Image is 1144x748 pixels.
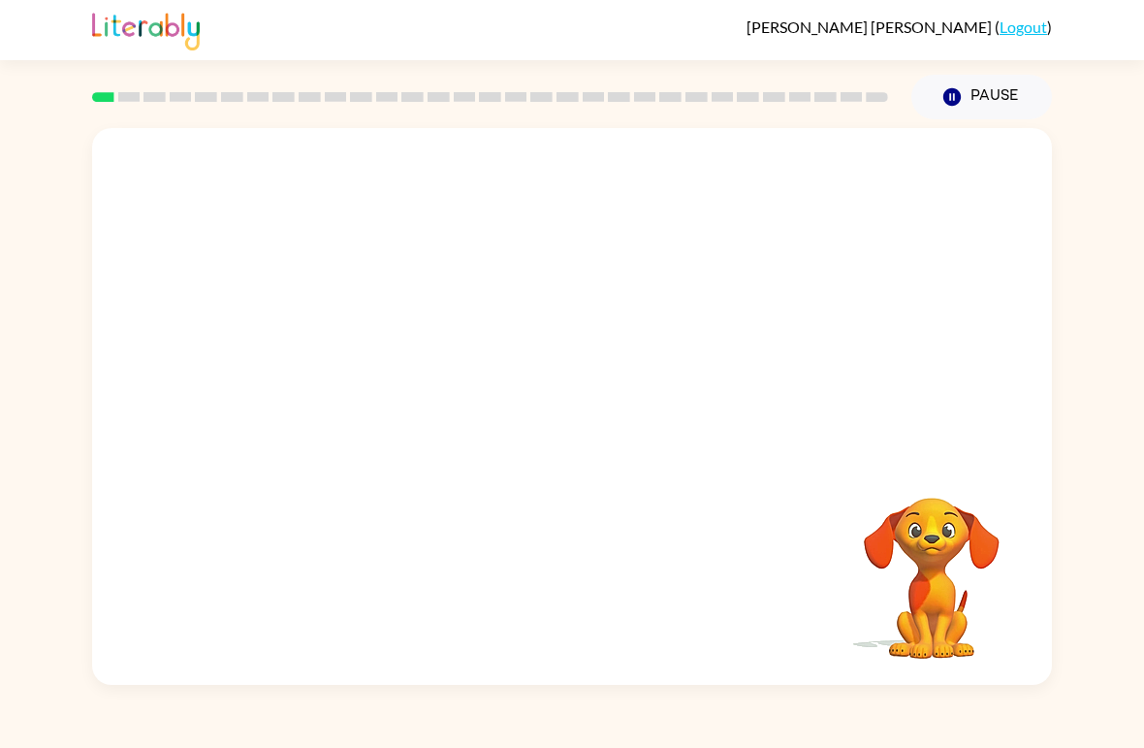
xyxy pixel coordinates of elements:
video: Your browser must support playing .mp4 files to use Literably. Please try using another browser. [835,468,1029,662]
img: Literably [92,8,200,50]
button: Pause [911,75,1052,119]
div: ( ) [747,17,1052,36]
span: [PERSON_NAME] [PERSON_NAME] [747,17,995,36]
a: Logout [1000,17,1047,36]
